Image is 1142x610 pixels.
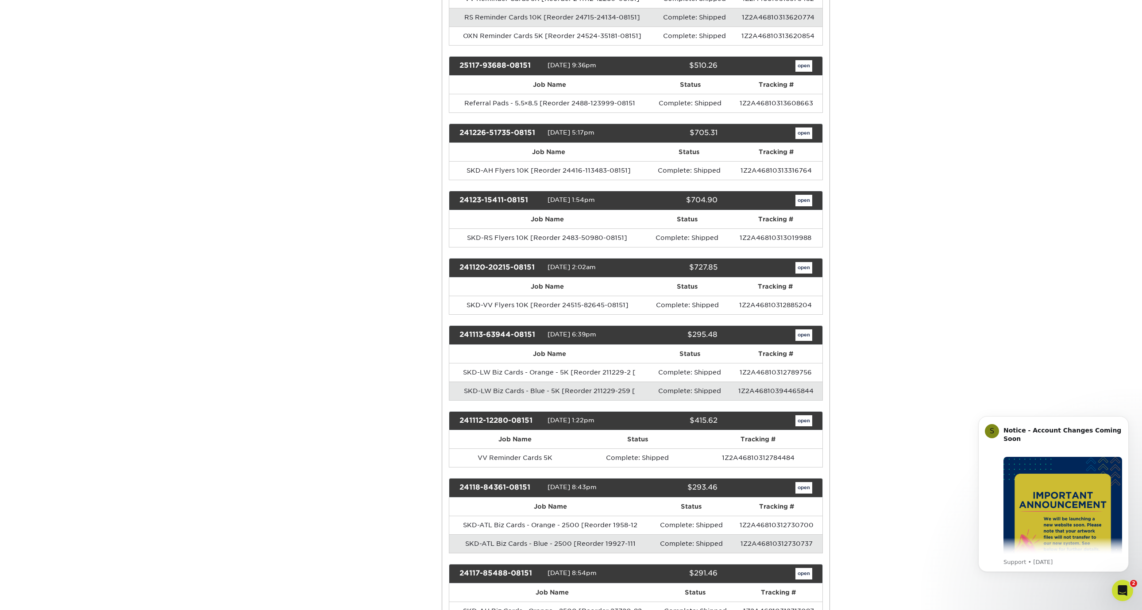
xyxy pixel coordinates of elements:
iframe: Google Customer Reviews [2,583,75,607]
td: SKD-VV Flyers 10K [Reorder 24515-82645-08151] [449,296,646,314]
td: 1Z2A46810312784484 [694,448,822,467]
td: 1Z2A46810313316764 [730,161,822,180]
th: Status [656,583,734,602]
a: open [795,60,812,72]
td: Complete: Shipped [648,161,730,180]
td: SKD-ATL Biz Cards - Orange - 2500 [Reorder 1958-12 [449,516,652,534]
td: Complete: Shipped [656,27,733,45]
div: 24118-84361-08151 [453,482,548,494]
a: open [795,415,812,427]
div: $727.85 [629,262,724,274]
td: 1Z2A46810313019988 [729,228,822,247]
td: 1Z2A46810313620774 [733,8,822,27]
td: Complete: Shipped [650,94,730,112]
td: Complete: Shipped [646,296,729,314]
a: open [795,127,812,139]
td: Complete: Shipped [581,448,694,467]
div: $510.26 [629,60,724,72]
span: [DATE] 1:22pm [548,417,594,424]
a: open [795,482,812,494]
div: 24123-15411-08151 [453,195,548,206]
span: [DATE] 5:17pm [548,129,594,136]
td: 1Z2A46810313608663 [730,94,822,112]
div: 241226-51735-08151 [453,127,548,139]
th: Job Name [449,430,581,448]
th: Tracking # [731,498,822,516]
td: SKD-AH Flyers 10K [Reorder 24416-113483-08151] [449,161,648,180]
div: 25117-93688-08151 [453,60,548,72]
td: Complete: Shipped [645,228,729,247]
th: Status [645,210,729,228]
div: $705.31 [629,127,724,139]
td: Complete: Shipped [650,363,729,382]
th: Job Name [449,498,652,516]
th: Tracking # [694,430,822,448]
th: Tracking # [729,210,822,228]
td: 1Z2A46810394465844 [729,382,822,400]
th: Job Name [449,143,648,161]
th: Job Name [449,210,646,228]
a: open [795,195,812,206]
th: Tracking # [730,76,822,94]
a: open [795,568,812,579]
div: $704.90 [629,195,724,206]
td: SKD-LW Biz Cards - Blue - 5K [Reorder 211229-259 [ [449,382,650,400]
div: $295.48 [629,329,724,341]
td: Complete: Shipped [650,382,729,400]
td: Complete: Shipped [652,516,731,534]
th: Tracking # [729,345,822,363]
th: Status [648,143,730,161]
iframe: Intercom notifications message [965,403,1142,586]
td: SKD-ATL Biz Cards - Blue - 2500 [Reorder 19927-111 [449,534,652,553]
th: Status [646,278,729,296]
a: open [795,262,812,274]
td: Referral Pads - 5.5×8.5 [Reorder 2488-123999-08151 [449,94,650,112]
div: $293.46 [629,482,724,494]
span: [DATE] 1:54pm [548,196,595,203]
div: $415.62 [629,415,724,427]
div: $291.46 [629,568,724,579]
th: Tracking # [730,143,822,161]
td: 1Z2A46810312730700 [731,516,822,534]
td: 1Z2A46810312885204 [729,296,822,314]
td: SKD-RS Flyers 10K [Reorder 2483-50980-08151] [449,228,646,247]
td: RS Reminder Cards 10K [Reorder 24715-24134-08151] [449,8,656,27]
td: 1Z2A46810312730737 [731,534,822,553]
th: Status [650,345,729,363]
span: [DATE] 6:39pm [548,331,596,338]
div: 241120-20215-08151 [453,262,548,274]
td: OXN Reminder Cards 5K [Reorder 24524-35181-08151] [449,27,656,45]
span: [DATE] 9:36pm [548,62,596,69]
td: Complete: Shipped [652,534,731,553]
span: [DATE] 8:43pm [548,484,597,491]
span: [DATE] 8:54pm [548,569,597,576]
th: Tracking # [735,583,822,602]
a: open [795,329,812,341]
th: Job Name [449,583,656,602]
td: VV Reminder Cards 5K [449,448,581,467]
th: Status [581,430,694,448]
iframe: Intercom live chat [1112,580,1133,601]
th: Status [650,76,730,94]
td: SKD-LW Biz Cards - Orange - 5K [Reorder 211229-2 [ [449,363,650,382]
th: Status [652,498,731,516]
div: 24117-85488-08151 [453,568,548,579]
div: 241112-12280-08151 [453,415,548,427]
th: Job Name [449,345,650,363]
td: 1Z2A46810313620854 [733,27,822,45]
div: 241113-63944-08151 [453,329,548,341]
th: Job Name [449,76,650,94]
span: [DATE] 2:02am [548,263,596,270]
td: 1Z2A46810312789756 [729,363,822,382]
th: Tracking # [729,278,822,296]
th: Job Name [449,278,646,296]
span: 2 [1130,580,1137,587]
td: Complete: Shipped [656,8,733,27]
